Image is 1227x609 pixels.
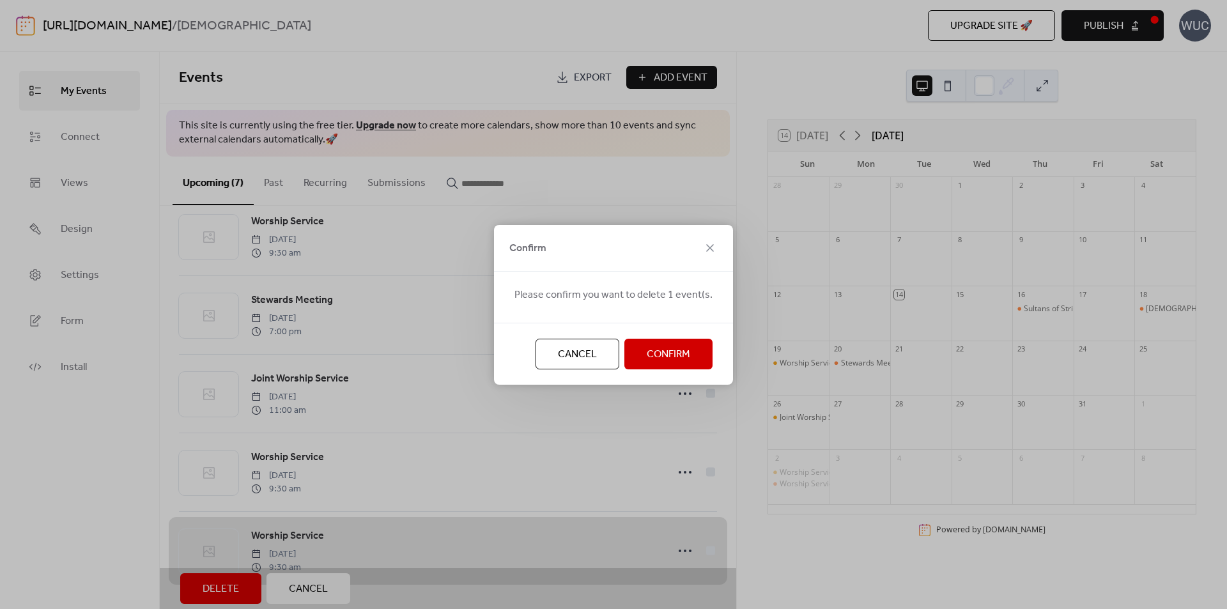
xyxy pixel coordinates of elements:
span: Confirm [509,241,546,256]
span: Cancel [558,347,597,362]
span: Confirm [647,347,690,362]
button: Cancel [536,339,619,369]
button: Confirm [624,339,713,369]
span: Please confirm you want to delete 1 event(s. [514,288,713,303]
